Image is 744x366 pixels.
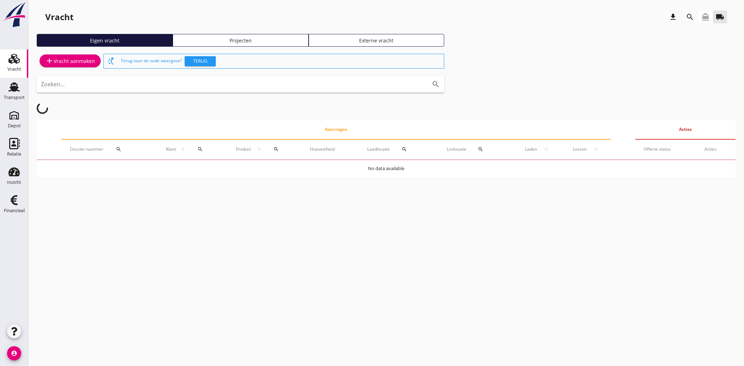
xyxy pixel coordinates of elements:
span: Klant [164,146,178,152]
a: Eigen vracht [37,34,173,47]
a: Projecten [173,34,309,47]
div: Dossier nummer [70,141,147,158]
div: Inzicht [7,180,21,185]
i: switch_access_shortcut [107,57,115,65]
div: Vracht [7,67,21,71]
img: logo-small.a267ee39.svg [1,2,27,28]
i: directions_boat [701,13,710,21]
i: arrow_upward [254,146,264,152]
div: Terug [188,58,213,65]
i: search [686,13,694,21]
div: Depot [8,123,21,128]
div: Vracht aanmaken [45,57,95,65]
i: search [431,80,440,88]
i: arrow_upward [540,146,552,152]
i: local_shipping [716,13,724,21]
a: Externe vracht [309,34,445,47]
span: Product [233,146,254,152]
div: Hoeveelheid [310,146,350,152]
div: Terug naar de oude weergave? [121,54,441,68]
div: Loslocatie [447,141,505,158]
div: Eigen vracht [40,37,169,44]
i: add [45,57,54,65]
div: Laadlocatie [367,141,430,158]
i: download [669,13,677,21]
i: account_circle [7,346,21,360]
i: search [478,146,483,152]
td: No data available [37,160,736,177]
div: Offerte status [644,146,687,152]
input: Zoeken... [41,79,420,90]
div: Acties [704,146,727,152]
a: Vracht aanmaken [40,54,101,67]
span: Laden [522,146,540,152]
th: Acties [635,120,736,139]
div: Financieel [4,208,25,213]
button: Terug [185,56,216,66]
th: Aanvragen [61,120,611,139]
i: arrow_upward [590,146,602,152]
div: Vracht [45,11,73,23]
div: Transport [4,95,25,100]
i: search [273,146,279,152]
i: search [197,146,203,152]
div: Relatie [7,152,21,156]
i: search [116,146,121,152]
i: search [401,146,407,152]
span: Lossen [570,146,590,152]
div: Projecten [176,37,305,44]
i: arrow_upward [178,146,189,152]
div: Externe vracht [312,37,441,44]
